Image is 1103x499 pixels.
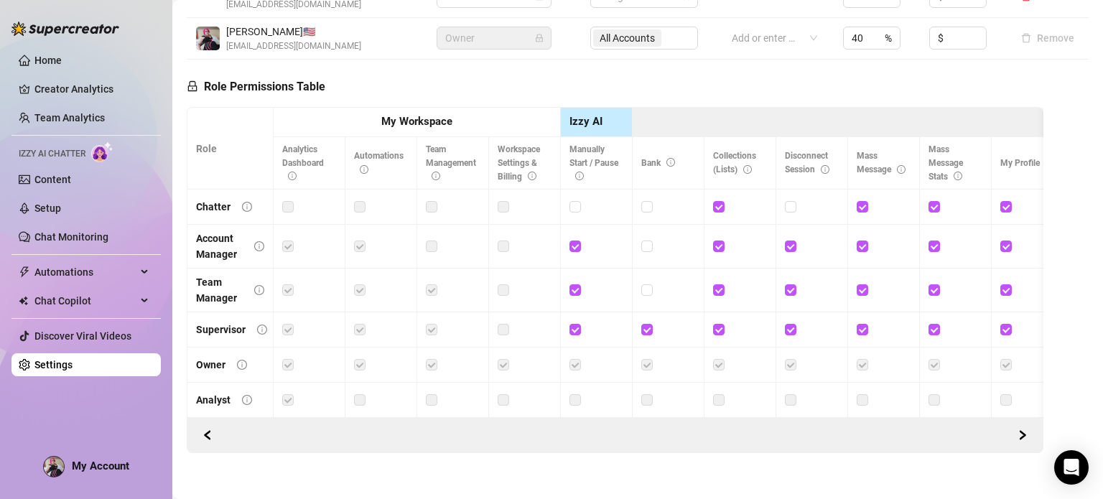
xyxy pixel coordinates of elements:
div: Supervisor [196,322,246,337]
a: Settings [34,359,73,370]
span: info-circle [288,172,297,180]
span: info-circle [954,172,962,180]
span: Collections (Lists) [713,151,756,174]
span: info-circle [897,165,906,174]
span: Manually Start / Pause [569,144,618,182]
div: Open Intercom Messenger [1054,450,1089,485]
img: AI Chatter [91,141,113,162]
span: info-circle [432,172,440,180]
span: thunderbolt [19,266,30,278]
a: Creator Analytics [34,78,149,101]
span: info-circle [237,360,247,370]
span: Owner [445,27,543,49]
span: info-circle [254,241,264,251]
div: Analyst [196,392,231,408]
span: Mass Message Stats [929,144,963,182]
span: [EMAIL_ADDRESS][DOMAIN_NAME] [226,39,361,53]
span: lock [187,80,198,92]
a: Chat Monitoring [34,231,108,243]
span: info-circle [821,165,829,174]
button: Scroll Forward [196,424,219,447]
img: Britney Black [196,27,220,50]
div: Team Manager [196,274,243,306]
span: Workspace Settings & Billing [498,144,540,182]
span: info-circle [528,172,536,180]
span: Disconnect Session [785,151,829,174]
span: info-circle [666,158,675,167]
a: Setup [34,202,61,214]
a: Discover Viral Videos [34,330,131,342]
div: Chatter [196,199,231,215]
span: Team Management [426,144,476,182]
span: Mass Message [857,151,906,174]
th: Role [187,108,274,190]
a: Home [34,55,62,66]
span: info-circle [743,165,752,174]
span: Bank [641,158,675,168]
strong: Izzy AI [569,115,602,128]
button: Remove [1015,29,1080,47]
img: Chat Copilot [19,296,28,306]
span: [PERSON_NAME] 🇺🇸 [226,24,361,39]
span: Automations [354,151,404,174]
button: Scroll Backward [1011,424,1034,447]
div: Owner [196,357,225,373]
span: Izzy AI Chatter [19,147,85,161]
span: info-circle [360,165,368,174]
span: info-circle [242,202,252,212]
strong: My Workspace [381,115,452,128]
span: left [203,430,213,440]
span: right [1018,430,1028,440]
span: Analytics Dashboard [282,144,324,182]
img: logo-BBDzfeDw.svg [11,22,119,36]
span: Chat Copilot [34,289,136,312]
span: My Profile [1000,158,1054,168]
span: Automations [34,261,136,284]
span: info-circle [257,325,267,335]
span: My Account [72,460,129,472]
h5: Role Permissions Table [187,78,325,95]
div: Account Manager [196,230,243,262]
a: Team Analytics [34,112,105,123]
span: info-circle [575,172,584,180]
span: info-circle [242,395,252,405]
span: info-circle [254,285,264,295]
a: Content [34,174,71,185]
span: lock [535,34,544,42]
img: ACg8ocKChdxhJ1vtX7wZDlGzkhnRcyGgLhuysjcTDPUL5elJKs41Lq0=s96-c [44,457,64,477]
